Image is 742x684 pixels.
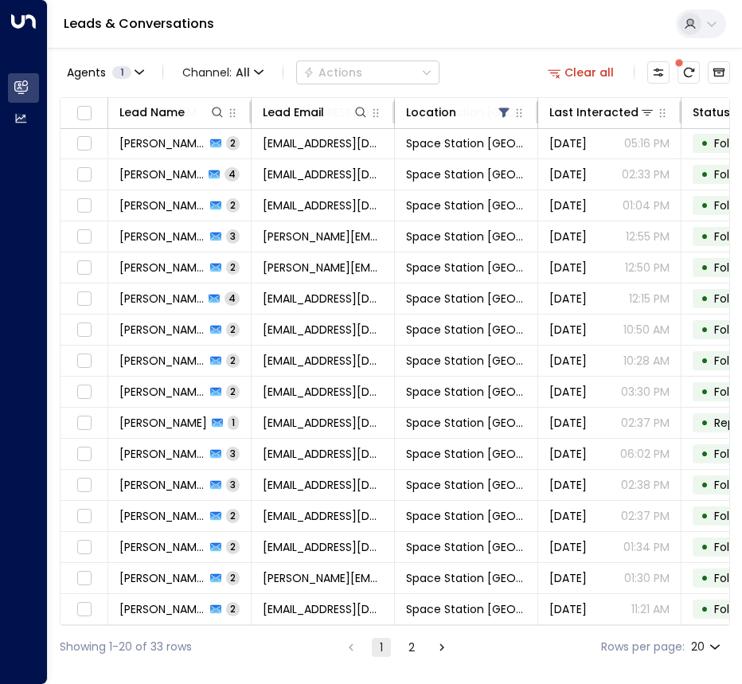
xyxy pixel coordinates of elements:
button: page 1 [372,638,391,657]
span: jagnagra15@gmail.com [263,166,383,182]
span: 2 [226,260,240,274]
p: 03:30 PM [621,384,670,400]
span: Samantha Clark [119,415,207,431]
span: Yesterday [549,291,587,307]
p: 12:50 PM [625,260,670,276]
span: Toggle select row [74,320,94,340]
span: Rupinder Bhamra [119,197,205,213]
span: Aug 12, 2025 [549,539,587,555]
span: Toggle select row [74,382,94,402]
div: 20 [691,635,724,659]
span: Paulchalmers34@yahoo.co.uk [263,601,383,617]
span: Space Station Solihull [406,135,526,151]
div: • [701,192,709,219]
span: katiya.messaoudi@hotmail.co.uk [263,260,383,276]
span: Andreas Pietsch [119,322,205,338]
div: • [701,130,709,157]
span: Toggle select row [74,165,94,185]
span: Reiss Gough [119,229,205,244]
span: 2 [226,602,240,616]
span: hazelandhughproperties@gmail.com [263,353,383,369]
span: greg.baldwin@htmltd.co.uk [263,570,383,586]
span: rupinderksaimbi@gmail.com [263,197,383,213]
label: Rows per page: [601,639,685,655]
div: • [701,347,709,374]
p: 10:28 AM [623,353,670,369]
span: Toggle select row [74,351,94,371]
span: 4 [225,167,240,181]
span: 2 [226,136,240,150]
span: sjclark69@hotmail.com [263,384,383,400]
span: Toggle select row [74,227,94,247]
span: apietsch@talktalk.net [263,322,383,338]
span: Yesterday [549,260,587,276]
p: 06:02 PM [620,446,670,462]
span: mishthigupta0506@gmail.com [263,508,383,524]
span: Adam Hatton [119,446,205,462]
span: Aug 13, 2025 [549,135,587,151]
span: 3 [226,229,240,243]
div: Location [406,103,456,122]
p: 02:38 PM [621,477,670,493]
span: 4 [225,291,240,305]
span: Space Station Solihull [406,446,526,462]
div: Lead Name [119,103,185,122]
div: • [701,534,709,561]
p: 01:34 PM [623,539,670,555]
span: 3 [226,478,240,491]
span: lizshaylor@yahoo.co.uk [263,539,383,555]
span: Inderjeet Nagra [119,477,205,493]
span: Gagandeep Nagra [119,166,204,182]
span: hatton1992@hotmail.co.uk [263,446,383,462]
span: Space Station Solihull [406,601,526,617]
div: • [701,285,709,312]
button: Go to page 2 [402,638,421,657]
span: Aug 13, 2025 [549,384,587,400]
span: Toggle select all [74,104,94,123]
span: ant smith [119,291,204,307]
div: Location [406,103,512,122]
span: Aug 12, 2025 [549,508,587,524]
p: 02:37 PM [621,415,670,431]
button: Agents1 [60,61,150,84]
span: 1 [112,66,131,79]
span: Toggle select row [74,444,94,464]
span: Greg Baldwin [119,570,205,586]
span: Space Station Solihull [406,384,526,400]
div: • [701,378,709,405]
div: • [701,440,709,467]
p: 12:55 PM [626,229,670,244]
p: 02:33 PM [622,166,670,182]
span: Aug 12, 2025 [549,601,587,617]
span: Toggle select row [74,134,94,154]
span: Clive Hallifax [119,135,205,151]
span: Aug 12, 2025 [549,570,587,586]
p: 01:04 PM [623,197,670,213]
span: Yesterday [549,322,587,338]
p: 10:50 AM [623,322,670,338]
span: 3 [226,447,240,460]
span: Katiya Messaoudi [119,260,205,276]
span: Space Station Solihull [406,229,526,244]
span: Space Station Solihull [406,197,526,213]
span: There are new threads available. Refresh the grid to view the latest updates. [678,61,700,84]
div: Last Interacted [549,103,655,122]
div: Last Interacted [549,103,639,122]
button: Clear all [541,61,621,84]
span: Space Station Solihull [406,353,526,369]
span: Space Station Solihull [406,477,526,493]
span: 2 [226,322,240,336]
span: 2 [226,571,240,584]
div: • [701,316,709,343]
span: Mishthi Gupta [119,508,205,524]
span: 2 [226,540,240,553]
span: Yesterday [549,229,587,244]
span: 2 [226,509,240,522]
div: • [701,254,709,281]
div: Showing 1-20 of 33 rows [60,639,192,655]
button: Actions [296,61,439,84]
span: is.nagra@hotmail.co.uk [263,477,383,493]
div: Lead Email [263,103,324,122]
div: • [701,502,709,530]
div: Lead Name [119,103,225,122]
